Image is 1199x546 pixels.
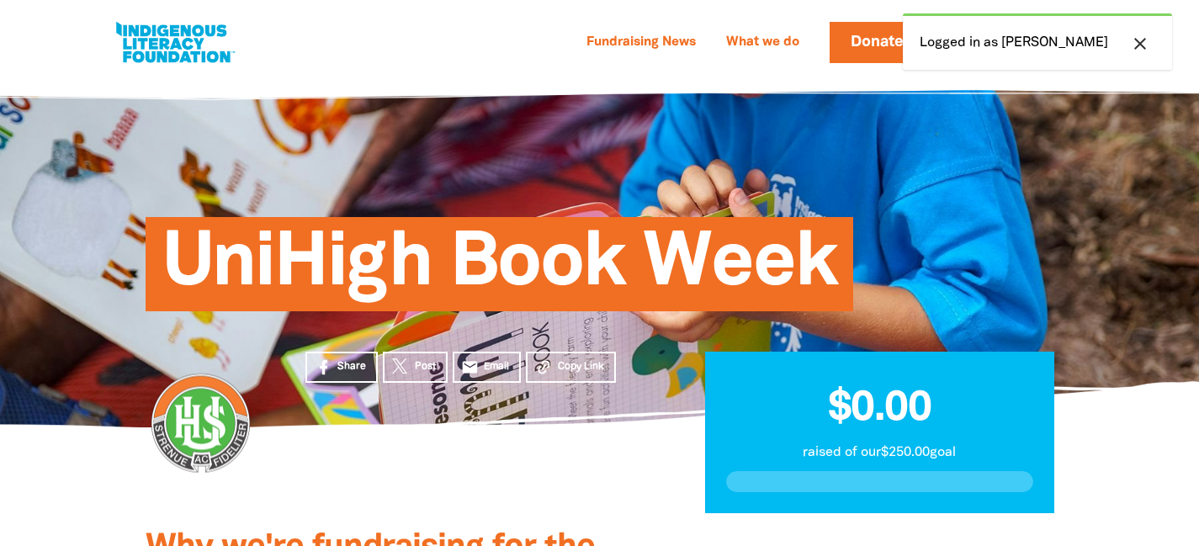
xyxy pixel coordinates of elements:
i: close [1130,34,1150,54]
a: emailEmail [453,352,522,383]
a: What we do [716,29,809,56]
a: Share [305,352,378,383]
span: Post [415,359,436,374]
div: Logged in as [PERSON_NAME] [903,13,1172,70]
button: close [1125,33,1155,55]
button: Copy Link [526,352,616,383]
span: $0.00 [828,390,931,428]
span: Copy Link [558,359,604,374]
i: email [461,358,479,376]
span: Email [484,359,509,374]
span: Share [337,359,366,374]
a: Donate [830,22,936,63]
a: Post [383,352,448,383]
a: Fundraising News [576,29,706,56]
span: UniHigh Book Week [162,230,837,311]
p: raised of our $250.00 goal [726,443,1033,463]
